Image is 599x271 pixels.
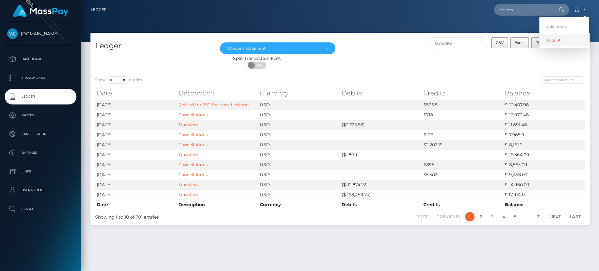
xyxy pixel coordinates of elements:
span: Excel [514,40,524,45]
a: Batches [5,145,76,161]
th: Balance [503,87,585,99]
p: Links [7,167,74,176]
td: $895 [422,160,504,170]
p: Batches [7,148,74,157]
a: Logout [539,34,589,46]
td: $-8,161.9 [503,140,585,150]
td: ($368,458.74) [340,190,422,200]
p: Cancellations [7,129,74,139]
input: Search transactions [540,76,585,84]
a: 3 [488,212,497,221]
th: Description [177,87,259,99]
a: Transfers [178,192,198,197]
td: [DATE] [95,100,177,110]
td: USD [258,100,340,110]
a: Transfers [178,122,198,128]
a: 2 [476,212,486,221]
th: Debits [340,200,422,210]
td: $-10,973.48 [503,110,585,120]
button: Choose a Statement [220,42,335,54]
a: 4 [499,212,509,221]
a: 1 [465,212,475,221]
a: Transfers [178,152,198,157]
p: Dashboard [7,55,74,64]
td: $-11,691.48 [503,120,585,130]
a: Refund for 259 for tiered pricing [178,102,249,108]
div: Choose a Statement [227,46,321,51]
a: Cancellations [5,126,76,142]
td: ($1,801) [340,150,422,160]
div: Split Transaction Fees [90,55,423,62]
a: Transactions [5,70,76,86]
a: User Profile [5,182,76,198]
input: Search... [494,4,553,16]
td: $-14,960.09 [503,180,585,190]
a: Links [5,164,76,179]
td: $-7,965.9 [503,130,585,140]
p: Ledger [7,92,74,101]
td: $2,202.19 [422,140,504,150]
th: Credits [422,87,504,99]
a: Cancellations [178,142,208,148]
a: Cancellations [178,132,208,138]
td: $-9,458.09 [503,170,585,180]
td: $-10,364.09 [503,150,585,160]
span: PDF [535,40,544,45]
a: Ledger [91,3,107,16]
td: $718 [422,110,504,120]
p: Transactions [7,73,74,83]
th: Date [95,87,177,99]
td: [DATE] [95,130,177,140]
p: Search [7,204,74,214]
a: Dashboard [5,51,76,67]
td: $-10,407.98 [503,100,585,110]
a: 71 [533,212,544,221]
td: USD [258,110,340,120]
span: CSV [496,40,504,45]
td: $97,914.13 [503,190,585,200]
h4: Ledger [95,41,211,51]
th: Date [95,200,177,210]
input: Date filter [429,37,489,49]
td: $565.5 [422,100,504,110]
td: $196 [422,130,504,140]
td: USD [258,130,340,140]
a: Cancellations [178,112,208,118]
a: Next [546,212,564,221]
th: Debits [340,87,422,99]
a: Ledger [5,89,76,104]
a: Edit Profile [539,21,589,33]
a: Last [566,212,584,221]
td: USD [258,190,340,200]
span: OFF [251,62,267,69]
img: McLuck.com [7,28,18,39]
a: Cancellations [178,162,208,167]
a: Payees [5,108,76,123]
td: $5,502 [422,170,504,180]
td: USD [258,170,340,180]
th: Description [177,200,259,210]
td: USD [258,150,340,160]
td: ($112,874.22) [340,180,422,190]
td: $-8,563.09 [503,160,585,170]
a: Transfers [178,182,198,187]
div: Showing 1 to 10 of 701 entries [95,211,294,220]
select: Showentries [106,76,129,84]
p: User Profile [7,186,74,195]
td: [DATE] [95,170,177,180]
button: PDF [531,37,548,48]
td: USD [258,160,340,170]
td: [DATE] [95,190,177,200]
a: Search [5,201,76,217]
th: Credits [422,200,504,210]
td: [DATE] [95,180,177,190]
a: 5 [510,212,520,221]
button: CSV [491,37,508,48]
th: Currency [258,87,340,99]
a: Cancellations [178,172,208,177]
td: USD [258,120,340,130]
th: Balance [503,200,585,210]
span: [DOMAIN_NAME] [5,31,76,36]
button: Excel [510,37,529,48]
td: [DATE] [95,160,177,170]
